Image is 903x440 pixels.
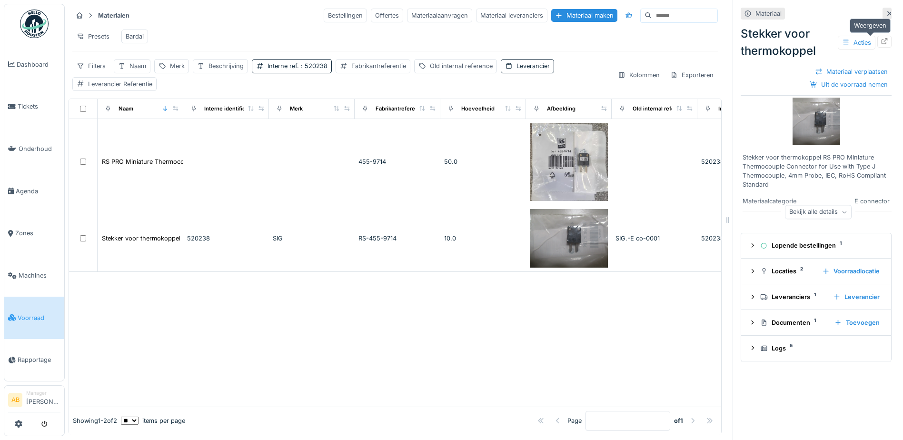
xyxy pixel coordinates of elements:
a: Machines [4,254,64,297]
div: 520238 [701,234,779,243]
div: Interne ref. [268,61,327,70]
div: Materiaalaanvragen [407,9,472,22]
a: Agenda [4,170,64,212]
img: Stekker voor thermokoppel [530,209,608,268]
div: Exporteren [666,68,718,82]
div: 520238 [187,234,265,243]
div: Stekker voor thermokoppel [102,234,180,243]
a: Zones [4,212,64,255]
img: Badge_color-CXgf-gQk.svg [20,10,49,38]
strong: of 1 [674,416,683,425]
a: Rapportage [4,339,64,381]
div: RS PRO Miniature Thermocouple Connector for Use with Type J Thermocouple [102,157,331,166]
div: Materiaal leveranciers [476,9,547,22]
span: : 520238 [299,62,327,70]
div: 455-9714 [358,157,437,166]
div: Logs [760,344,880,353]
div: Filters [72,59,110,73]
div: Uit de voorraad nemen [806,78,892,91]
div: Beschrijving [208,61,244,70]
div: Fabrikantreferentie [376,105,425,113]
span: Agenda [16,187,60,196]
div: Leverancier [829,290,883,303]
div: Naam [119,105,133,113]
span: Voorraad [18,313,60,322]
div: Leverancier [516,61,550,70]
div: Documenten [760,318,827,327]
a: Voorraad [4,297,64,339]
div: Materiaal verplaatsen [811,65,892,78]
div: Weergeven [850,19,891,32]
div: Stekker voor thermokoppel [741,25,892,60]
div: SIG.-E co-0001 [615,234,694,243]
summary: Locaties2Voorraadlocatie [745,262,887,280]
a: Tickets [4,86,64,128]
a: AB Manager[PERSON_NAME] [8,390,60,412]
div: Stekker voor thermokoppel RS PRO Miniature Thermocouple Connector for Use with Type J Thermocoupl... [743,153,890,190]
span: Onderhoud [19,144,60,153]
div: 10.0 [444,234,522,243]
div: Toevoegen [831,316,883,329]
div: Presets [72,30,114,43]
div: Voorraadlocatie [818,265,883,278]
div: Fabrikantreferentie [351,61,406,70]
div: Lopende bestellingen [760,241,880,250]
strong: Materialen [94,11,133,20]
div: 50.0 [444,157,522,166]
div: Leveranciers [760,292,825,301]
div: Old internal reference [430,61,493,70]
div: Merk [290,105,303,113]
a: Onderhoud [4,128,64,170]
div: Locaties [760,267,814,276]
div: Materiaal [755,9,782,18]
summary: Leveranciers1Leverancier [745,288,887,306]
div: RS-455-9714 [358,234,437,243]
div: Merk [170,61,185,70]
div: Manager [26,390,60,397]
div: Interne ref. [718,105,747,113]
img: RS PRO Miniature Thermocouple Connector for Use with Type J Thermocouple [530,123,608,201]
div: Showing 1 - 2 of 2 [73,416,117,425]
span: Rapportage [18,355,60,364]
div: Acties [838,36,875,50]
div: items per page [121,416,185,425]
span: Dashboard [17,60,60,69]
img: Stekker voor thermokoppel [793,98,840,145]
div: Bestellingen [324,9,367,22]
div: 520238 [701,157,779,166]
div: Leverancier Referentie [88,80,152,89]
div: Page [567,416,582,425]
div: Naam [129,61,146,70]
div: Materiaalcategorie [743,197,814,206]
div: Bardai [126,32,144,41]
div: Hoeveelheid [461,105,495,113]
div: Old internal reference [633,105,690,113]
div: Materiaal maken [551,9,617,22]
div: Interne identificator [204,105,256,113]
div: E connector [818,197,890,206]
span: Zones [15,229,60,238]
div: Offertes [371,9,403,22]
li: [PERSON_NAME] [26,390,60,410]
summary: Logs5 [745,340,887,357]
div: Kolommen [614,68,664,82]
div: Afbeelding [547,105,576,113]
span: Machines [19,271,60,280]
div: SIG [273,234,351,243]
div: Bekijk alle details [785,205,852,219]
summary: Documenten1Toevoegen [745,314,887,331]
a: Dashboard [4,43,64,86]
summary: Lopende bestellingen1 [745,237,887,255]
span: Tickets [18,102,60,111]
li: AB [8,393,22,407]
